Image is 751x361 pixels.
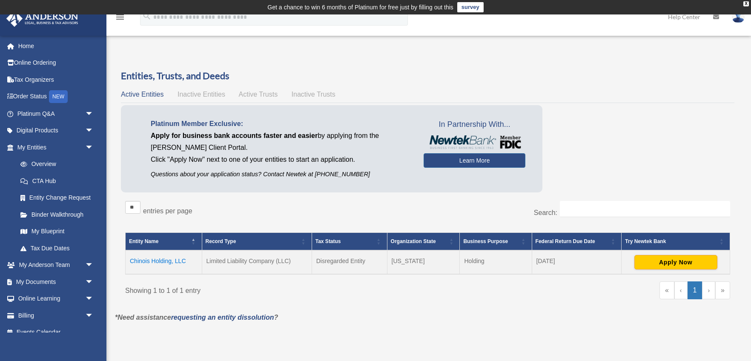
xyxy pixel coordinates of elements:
[292,91,335,98] span: Inactive Trusts
[532,232,622,250] th: Federal Return Due Date: Activate to sort
[85,290,102,308] span: arrow_drop_down
[115,12,125,22] i: menu
[532,250,622,274] td: [DATE]
[125,281,421,297] div: Showing 1 to 1 of 1 entry
[6,71,106,88] a: Tax Organizers
[12,206,102,223] a: Binder Walkthrough
[12,156,98,173] a: Overview
[6,324,106,341] a: Events Calendar
[536,238,595,244] span: Federal Return Due Date
[6,54,106,72] a: Online Ordering
[267,2,453,12] div: Get a chance to win 6 months of Platinum for free just by filling out this
[171,314,274,321] a: requesting an entity dissolution
[151,130,411,154] p: by applying from the [PERSON_NAME] Client Portal.
[6,88,106,106] a: Order StatusNEW
[424,118,525,132] span: In Partnership With...
[460,250,532,274] td: Holding
[12,240,102,257] a: Tax Due Dates
[743,1,749,6] div: close
[206,238,236,244] span: Record Type
[6,290,106,307] a: Online Learningarrow_drop_down
[12,223,102,240] a: My Blueprint
[142,11,152,21] i: search
[126,232,202,250] th: Entity Name: Activate to invert sorting
[6,37,106,54] a: Home
[387,232,460,250] th: Organization State: Activate to sort
[463,238,508,244] span: Business Purpose
[115,15,125,22] a: menu
[85,273,102,291] span: arrow_drop_down
[151,132,318,139] span: Apply for business bank accounts faster and easier
[126,250,202,274] td: Chinois Holding, LLC
[387,250,460,274] td: [US_STATE]
[151,169,411,180] p: Questions about your application status? Contact Newtek at [PHONE_NUMBER]
[49,90,68,103] div: NEW
[625,236,717,246] div: Try Newtek Bank
[239,91,278,98] span: Active Trusts
[6,257,106,274] a: My Anderson Teamarrow_drop_down
[151,118,411,130] p: Platinum Member Exclusive:
[534,209,557,216] label: Search:
[6,139,102,156] a: My Entitiesarrow_drop_down
[85,307,102,324] span: arrow_drop_down
[121,69,734,83] h3: Entities, Trusts, and Deeds
[457,2,484,12] a: survey
[659,281,674,299] a: First
[424,153,525,168] a: Learn More
[85,122,102,140] span: arrow_drop_down
[312,250,387,274] td: Disregarded Entity
[85,139,102,156] span: arrow_drop_down
[12,189,102,206] a: Entity Change Request
[85,257,102,274] span: arrow_drop_down
[6,273,106,290] a: My Documentsarrow_drop_down
[121,91,163,98] span: Active Entities
[202,232,312,250] th: Record Type: Activate to sort
[622,232,730,250] th: Try Newtek Bank : Activate to sort
[85,105,102,123] span: arrow_drop_down
[143,207,192,215] label: entries per page
[12,172,102,189] a: CTA Hub
[674,281,688,299] a: Previous
[115,314,278,321] em: *Need assistance ?
[315,238,341,244] span: Tax Status
[178,91,225,98] span: Inactive Entities
[688,281,702,299] a: 1
[715,281,730,299] a: Last
[702,281,715,299] a: Next
[6,307,106,324] a: Billingarrow_drop_down
[460,232,532,250] th: Business Purpose: Activate to sort
[202,250,312,274] td: Limited Liability Company (LLC)
[312,232,387,250] th: Tax Status: Activate to sort
[428,135,521,149] img: NewtekBankLogoSM.png
[151,154,411,166] p: Click "Apply Now" next to one of your entities to start an application.
[129,238,158,244] span: Entity Name
[6,105,106,122] a: Platinum Q&Aarrow_drop_down
[634,255,717,269] button: Apply Now
[732,11,745,23] img: User Pic
[391,238,436,244] span: Organization State
[6,122,106,139] a: Digital Productsarrow_drop_down
[4,10,81,27] img: Anderson Advisors Platinum Portal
